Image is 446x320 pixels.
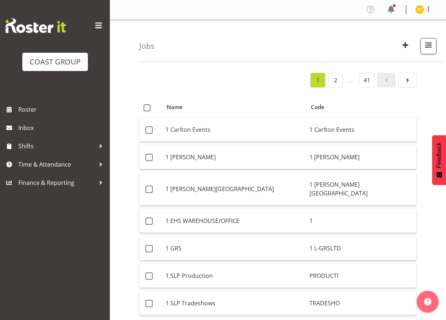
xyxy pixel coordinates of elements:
td: 1 SLP Production [163,264,306,288]
td: 1 [PERSON_NAME][GEOGRAPHIC_DATA] [306,173,416,205]
h4: Jobs [139,42,155,50]
td: 1 [PERSON_NAME] [163,145,306,169]
td: 1 SLP Tradeshows [163,291,306,315]
button: Filter Jobs [420,38,436,54]
span: Finance & Reporting [18,177,95,188]
span: Code [311,103,324,111]
td: 1 GRS [163,237,306,260]
img: help-xxl-2.png [424,298,431,305]
td: TRADESHO [306,291,416,315]
td: PRODUCTI [306,264,416,288]
td: 1 Carlton Events [306,118,416,142]
button: Feedback - Show survey [432,135,446,185]
span: Inbox [18,122,106,133]
span: Roster [18,104,106,115]
span: Name [167,103,183,111]
td: 1 [PERSON_NAME][GEOGRAPHIC_DATA] [163,173,306,205]
a: 2 [328,73,343,88]
span: Time & Attendance [18,159,95,170]
span: Feedback [436,142,442,168]
td: 1 EHS WAREHOUSE/OFFICE [163,209,306,233]
td: 1 L-GRSLTD [306,237,416,260]
div: COAST GROUP [30,56,81,67]
td: 1 [306,209,416,233]
td: 1 Carlton Events [163,118,306,142]
img: Rosterit website logo [5,18,66,33]
img: seon-young-belding8911.jpg [415,5,424,14]
span: Shifts [18,141,95,152]
button: Create New Job [398,38,413,54]
td: 1 [PERSON_NAME] [306,145,416,169]
a: 41 [360,73,374,88]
